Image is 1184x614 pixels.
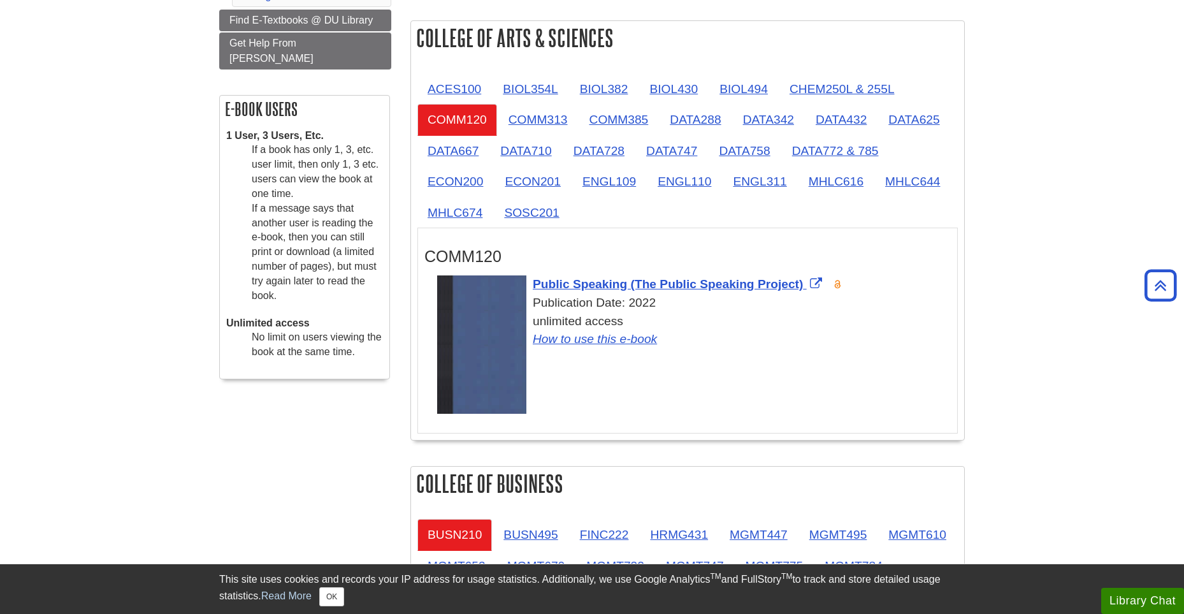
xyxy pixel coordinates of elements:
[814,550,893,581] a: MGMT784
[570,73,639,105] a: BIOL382
[220,96,389,122] h2: E-book Users
[252,330,383,360] dd: No limit on users viewing the book at the same time.
[579,104,659,135] a: COMM385
[878,104,949,135] a: DATA625
[490,135,561,166] a: DATA710
[636,135,707,166] a: DATA747
[533,277,825,291] a: Link opens in new window
[319,587,344,606] button: Close
[417,550,496,581] a: MGMT653
[219,33,391,69] a: Get Help From [PERSON_NAME]
[710,572,721,581] sup: TM
[495,166,570,197] a: ECON201
[424,247,951,266] h3: COMM120
[417,104,497,135] a: COMM120
[709,73,778,105] a: BIOL494
[437,275,526,414] img: Cover Art
[1140,277,1181,294] a: Back to Top
[660,104,731,135] a: DATA288
[576,550,654,581] a: MGMT732
[1101,588,1184,614] button: Library Chat
[493,519,568,550] a: BUSN495
[417,166,493,197] a: ECON200
[805,104,877,135] a: DATA432
[640,519,718,550] a: HRMG431
[494,197,569,228] a: SOSC201
[417,519,492,550] a: BUSN210
[875,166,950,197] a: MHLC644
[563,135,635,166] a: DATA728
[437,294,951,312] div: Publication Date: 2022
[417,73,491,105] a: ACES100
[798,166,874,197] a: MHLC616
[417,197,493,228] a: MHLC674
[229,38,314,64] span: Get Help From [PERSON_NAME]
[570,519,639,550] a: FINC222
[639,73,708,105] a: BIOL430
[723,166,797,197] a: ENGL311
[735,550,814,581] a: MGMT775
[782,135,889,166] a: DATA772 & 785
[572,166,646,197] a: ENGL109
[261,590,312,601] a: Read More
[781,572,792,581] sup: TM
[219,10,391,31] a: Find E-Textbooks @ DU Library
[226,129,383,143] dt: 1 User, 3 Users, Etc.
[779,73,905,105] a: CHEM250L & 255L
[656,550,734,581] a: MGMT747
[733,104,804,135] a: DATA342
[493,73,568,105] a: BIOL354L
[219,572,965,606] div: This site uses cookies and records your IP address for usage statistics. Additionally, we use Goo...
[229,15,373,26] span: Find E-Textbooks @ DU Library
[647,166,721,197] a: ENGL110
[497,550,575,581] a: MGMT670
[417,135,489,166] a: DATA667
[709,135,780,166] a: DATA758
[252,143,383,303] dd: If a book has only 1, 3, etc. user limit, then only 1, 3 etc. users can view the book at one time...
[411,21,964,55] h2: College of Arts & Sciences
[226,316,383,331] dt: Unlimited access
[498,104,578,135] a: COMM313
[437,312,951,349] div: unlimited access
[533,277,803,291] span: Public Speaking (The Public Speaking Project)
[833,279,842,289] img: Open Access
[719,519,798,550] a: MGMT447
[533,332,657,346] a: How to use this e-book
[411,467,964,501] h2: College of Business
[799,519,877,550] a: MGMT495
[878,519,957,550] a: MGMT610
